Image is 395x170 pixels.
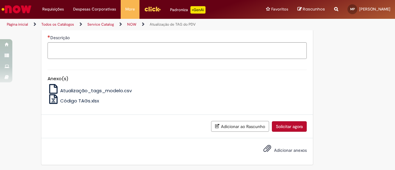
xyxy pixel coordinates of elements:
span: Atualização_tags_modelo.csv [60,87,132,94]
span: Requisições [42,6,64,12]
span: MP [350,7,355,11]
span: Despesas Corporativas [73,6,116,12]
span: Código TAGs.xlsx [60,97,99,104]
button: Solicitar agora [272,121,307,132]
h5: Anexo(s) [48,76,307,81]
a: Código TAGs.xlsx [48,97,99,104]
button: Adicionar ao Rascunho [211,121,269,132]
span: Descrição [50,35,71,40]
span: Favoritos [271,6,288,12]
span: Adicionar anexos [274,147,307,153]
a: Rascunhos [297,6,325,12]
span: More [125,6,135,12]
a: NOW [127,22,136,27]
ul: Trilhas de página [5,19,259,30]
p: +GenAi [190,6,206,14]
textarea: Descrição [48,42,307,59]
a: Atualização de TAG do PDV [150,22,196,27]
div: Padroniza [170,6,206,14]
button: Adicionar anexos [262,143,273,157]
span: Rascunhos [303,6,325,12]
img: ServiceNow [1,3,32,15]
a: Atualização_tags_modelo.csv [48,87,132,94]
a: Todos os Catálogos [41,22,74,27]
a: Página inicial [7,22,28,27]
img: click_logo_yellow_360x200.png [144,4,161,14]
a: Service Catalog [87,22,114,27]
span: Necessários [48,35,50,38]
span: [PERSON_NAME] [359,6,390,12]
